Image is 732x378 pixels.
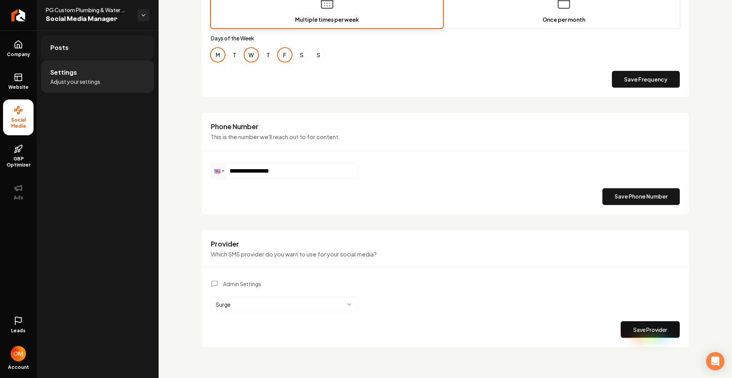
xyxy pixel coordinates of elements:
[50,78,102,85] span: Adjust your settings.
[211,34,680,42] label: Days of the Week
[41,35,154,60] a: Posts
[8,364,29,370] span: Account
[50,43,69,52] span: Posts
[11,195,26,201] span: Ads
[11,9,26,21] img: Rebolt Logo
[5,84,32,90] span: Website
[621,321,680,338] button: Save Provider
[11,343,26,361] button: Open user button
[295,48,308,62] button: Saturday
[602,188,680,205] button: Save Phone Number
[211,122,680,131] h3: Phone Number
[3,67,34,96] a: Website
[612,71,680,88] button: Save Frequency
[211,163,226,179] div: United States: + 1
[3,138,34,174] a: GBP Optimizer
[3,117,34,129] span: Social Media
[278,48,292,62] button: Friday
[11,346,26,361] img: Omar Molai
[211,250,680,259] p: Which SMS provider do you want to use for your social media?
[3,156,34,168] span: GBP Optimizer
[261,48,275,62] button: Thursday
[3,177,34,207] button: Ads
[311,48,325,62] button: Sunday
[223,280,261,288] span: Admin Settings
[211,239,680,248] h3: Provider
[46,14,131,24] span: Social Media Manager
[11,328,26,334] span: Leads
[4,51,33,58] span: Company
[211,133,680,141] p: This is the number we'll reach out to for content.
[3,34,34,64] a: Company
[46,6,131,14] span: PG Custom Plumbing & Water Filtration
[3,310,34,340] a: Leads
[228,48,241,62] button: Tuesday
[706,352,724,370] div: Open Intercom Messenger
[211,48,225,62] button: Monday
[50,68,77,77] span: Settings
[244,48,258,62] button: Wednesday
